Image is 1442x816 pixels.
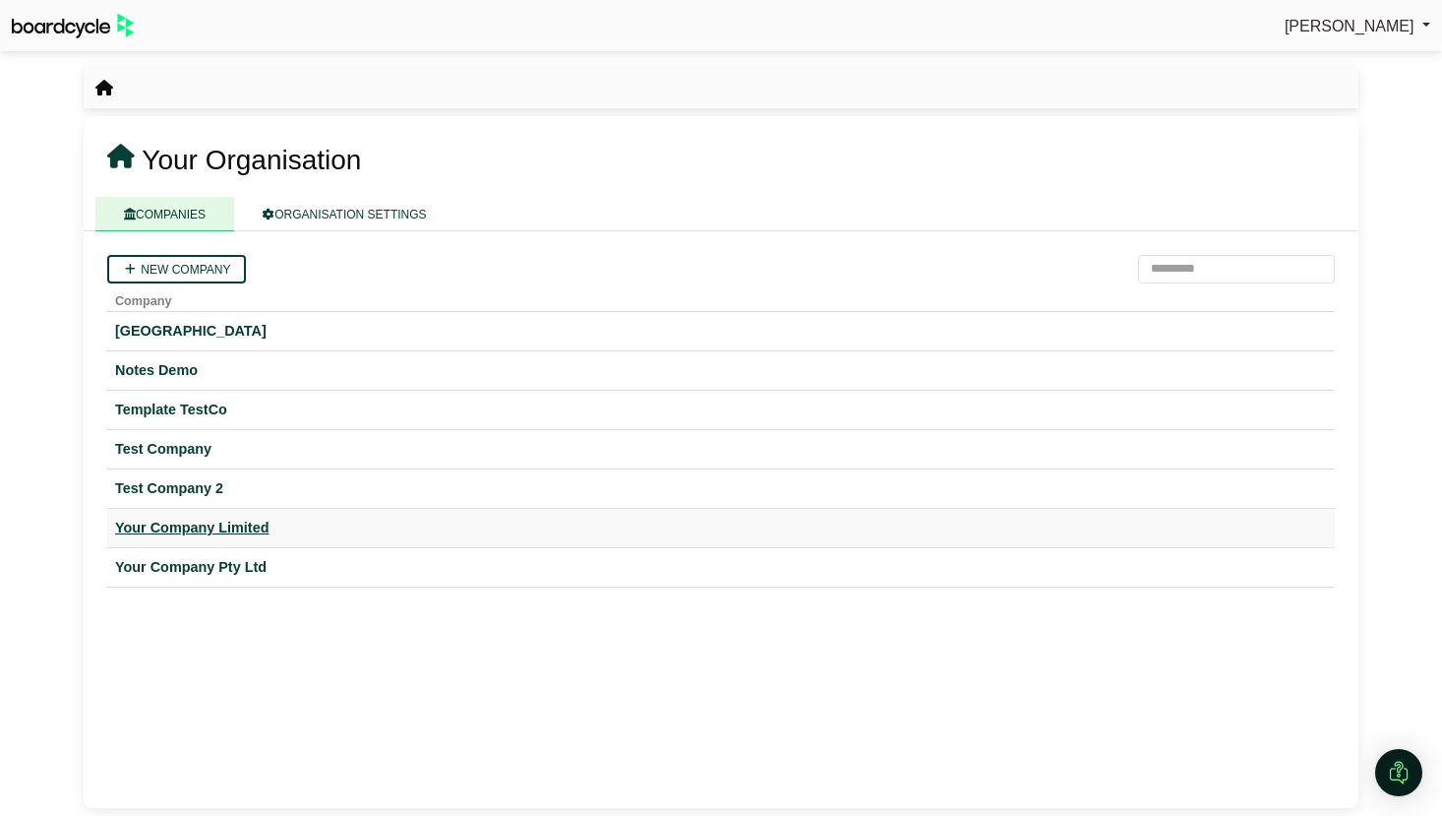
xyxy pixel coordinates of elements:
a: Test Company 2 [115,477,1327,500]
th: Company [107,283,1335,312]
div: Open Intercom Messenger [1375,749,1422,796]
a: Template TestCo [115,399,1327,421]
a: Test Company [115,438,1327,461]
span: Your Organisation [142,145,361,175]
a: ORGANISATION SETTINGS [234,197,454,231]
a: Your Company Pty Ltd [115,556,1327,579]
a: [PERSON_NAME] [1285,14,1430,39]
a: [GEOGRAPHIC_DATA] [115,320,1327,343]
a: New company [107,255,246,283]
a: Your Company Limited [115,517,1327,539]
nav: breadcrumb [95,76,113,101]
span: [PERSON_NAME] [1285,18,1414,34]
img: BoardcycleBlackGreen-aaafeed430059cb809a45853b8cf6d952af9d84e6e89e1f1685b34bfd5cb7d64.svg [12,14,134,38]
a: Notes Demo [115,359,1327,382]
a: COMPANIES [95,197,234,231]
